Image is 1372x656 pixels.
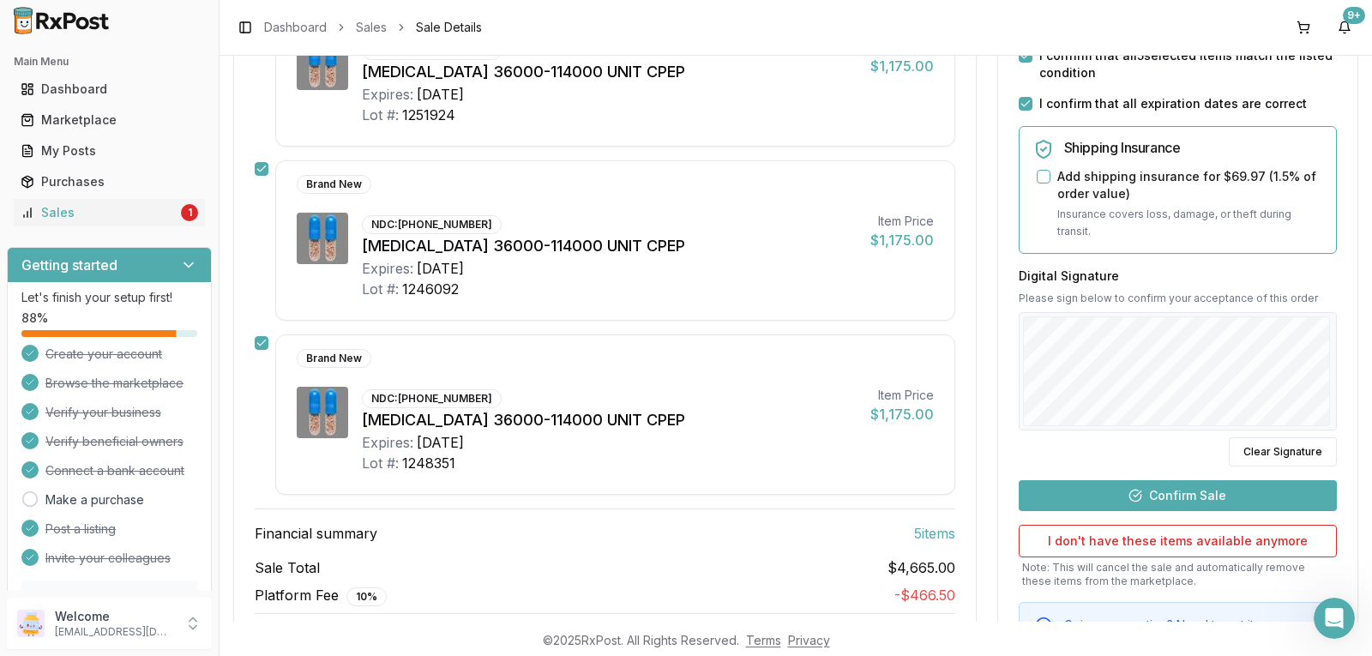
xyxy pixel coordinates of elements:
a: Sales1 [14,197,205,228]
p: How can we help? [34,180,309,209]
img: RxPost Logo [7,7,117,34]
div: Sales [21,204,178,221]
span: Browse the marketplace [45,375,184,392]
button: Sales1 [7,199,212,226]
div: [DATE] [417,84,464,105]
div: Dashboard [21,81,198,98]
button: 9+ [1331,14,1358,41]
span: Financial summary [255,523,377,544]
img: Profile image for Manuel [233,27,268,62]
div: Expires: [362,84,413,105]
div: [MEDICAL_DATA] 36000-114000 UNIT CPEP [362,60,857,84]
div: My Posts [21,142,198,159]
a: Terms [746,633,781,647]
div: Item Price [870,213,934,230]
div: $1,175.00 [870,230,934,250]
div: Send us a message [35,245,286,263]
span: Sale Total [255,557,320,578]
h5: Shipping Insurance [1064,141,1322,154]
span: Sale Details [416,19,482,36]
button: Clear Signature [1229,437,1337,466]
div: [DATE] [417,258,464,279]
div: $1,175.00 [870,56,934,76]
button: View status page [35,425,308,460]
a: Marketplace [14,105,205,135]
div: Item Price [870,387,934,404]
span: Search for help [35,303,139,321]
div: 9+ [1343,7,1365,24]
span: Connect a bank account [45,462,184,479]
div: Brand New [297,175,371,194]
div: Close [295,27,326,58]
button: Marketplace [7,106,212,134]
p: Insurance covers loss, damage, or theft during transit. [1057,206,1322,239]
a: Privacy [788,633,830,647]
p: Welcome [55,608,174,625]
img: User avatar [17,610,45,637]
div: Brand New [297,349,371,368]
div: 10 % [346,587,387,606]
img: Profile image for Rachel [201,27,235,62]
h2: Main Menu [14,55,205,69]
p: Let's finish your setup first! [21,289,197,306]
div: Lot #: [362,279,399,299]
div: NDC: [PHONE_NUMBER] [362,389,502,408]
button: My Posts [7,137,212,165]
label: I confirm that all expiration dates are correct [1039,95,1307,112]
label: Add shipping insurance for $69.97 ( 1.5 % of order value) [1057,168,1322,202]
span: Post a listing [45,521,116,538]
span: Home [38,541,76,553]
div: $1,175.00 [870,404,934,424]
a: Make a purchase [45,491,144,509]
div: 1251924 [402,105,455,125]
p: Please sign below to confirm your acceptance of this order [1019,292,1337,305]
span: - $466.50 [894,587,955,604]
button: Help [229,498,343,567]
span: $4,665.00 [888,557,955,578]
span: 5 item s [914,523,955,544]
p: Hi [PERSON_NAME] 👋 [34,122,309,180]
a: Purchases [14,166,205,197]
div: 1248351 [402,453,455,473]
div: Lot #: [362,453,399,473]
img: Creon 36000-114000 UNIT CPEP [297,387,348,438]
span: Create your account [45,346,162,363]
iframe: Intercom live chat [1314,598,1355,639]
a: My Posts [14,135,205,166]
span: Invite your colleagues [45,550,171,567]
div: NDC: [PHONE_NUMBER] [362,215,502,234]
span: Verify beneficial owners [45,433,184,450]
button: Messages [114,498,228,567]
div: 1246092 [402,279,459,299]
button: Confirm Sale [1019,480,1337,511]
a: Dashboard [264,19,327,36]
div: [MEDICAL_DATA] 36000-114000 UNIT CPEP [362,234,857,258]
div: Expires: [362,258,413,279]
span: Messages [142,541,202,553]
img: logo [34,33,133,60]
div: Expires: [362,432,413,453]
p: [EMAIL_ADDRESS][DOMAIN_NAME] [55,625,174,639]
span: 88 % [21,310,48,327]
div: [DATE] [417,432,464,453]
a: Dashboard [14,74,205,105]
span: Platform Fee [255,585,387,606]
button: Search for help [25,294,318,328]
button: Dashboard [7,75,212,103]
nav: breadcrumb [264,19,482,36]
h3: Getting started [21,255,117,275]
span: Verify your business [45,404,161,421]
div: Going on vacation? Need to put items on hold for a moment? [1064,617,1322,651]
div: Marketplace [21,111,198,129]
div: Purchases [21,173,198,190]
div: Send us a message [17,231,326,278]
div: Lot #: [362,105,399,125]
span: Help [272,541,299,553]
button: Purchases [7,168,212,196]
img: Creon 36000-114000 UNIT CPEP [297,39,348,90]
h3: Digital Signature [1019,268,1337,285]
img: Creon 36000-114000 UNIT CPEP [297,213,348,264]
button: I don't have these items available anymore [1019,525,1337,557]
label: I confirm that all 5 selected items match the listed condition [1039,47,1337,81]
a: Sales [356,19,387,36]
